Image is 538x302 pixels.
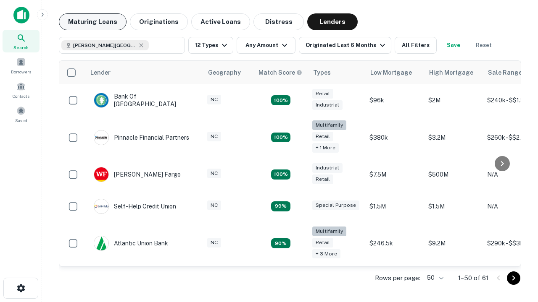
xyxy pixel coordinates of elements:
[424,272,445,284] div: 50
[3,54,40,77] a: Borrowers
[130,13,188,30] button: Originations
[312,200,359,210] div: Special Purpose
[85,61,203,84] th: Lender
[237,37,295,54] button: Any Amount
[13,93,29,99] span: Contacts
[312,226,346,236] div: Multifamily
[312,120,346,130] div: Multifamily
[312,174,333,184] div: Retail
[488,68,522,78] div: Sale Range
[253,61,308,84] th: Capitalize uses an advanced AI algorithm to match your search with the best lender. The match sco...
[271,238,290,248] div: Matching Properties: 10, hasApolloMatch: undefined
[271,95,290,105] div: Matching Properties: 15, hasApolloMatch: undefined
[308,61,365,84] th: Types
[94,130,108,145] img: picture
[307,13,358,30] button: Lenders
[203,61,253,84] th: Geography
[94,236,108,250] img: picture
[312,143,339,153] div: + 1 more
[271,201,290,211] div: Matching Properties: 11, hasApolloMatch: undefined
[306,40,388,50] div: Originated Last 6 Months
[429,68,473,78] div: High Mortgage
[13,44,29,51] span: Search
[365,116,424,159] td: $380k
[365,84,424,116] td: $96k
[424,159,483,190] td: $500M
[299,37,391,54] button: Originated Last 6 Months
[207,200,221,210] div: NC
[370,68,412,78] div: Low Mortgage
[496,208,538,248] iframe: Chat Widget
[470,37,497,54] button: Reset
[208,68,241,78] div: Geography
[94,167,108,182] img: picture
[3,103,40,125] a: Saved
[191,13,250,30] button: Active Loans
[59,13,127,30] button: Maturing Loans
[365,159,424,190] td: $7.5M
[258,68,301,77] h6: Match Score
[271,133,290,143] div: Matching Properties: 20, hasApolloMatch: undefined
[90,68,111,78] div: Lender
[13,7,29,23] img: capitalize-icon.png
[73,42,136,49] span: [PERSON_NAME][GEOGRAPHIC_DATA], [GEOGRAPHIC_DATA]
[188,37,233,54] button: 12 Types
[312,249,340,259] div: + 3 more
[94,236,168,251] div: Atlantic Union Bank
[312,238,333,247] div: Retail
[424,222,483,265] td: $9.2M
[3,30,40,52] a: Search
[94,93,108,107] img: picture
[313,68,331,78] div: Types
[365,190,424,222] td: $1.5M
[458,273,488,283] p: 1–50 of 61
[253,13,304,30] button: Distress
[312,132,333,141] div: Retail
[312,89,333,99] div: Retail
[3,78,40,101] a: Contacts
[375,273,420,283] p: Rows per page:
[94,130,189,145] div: Pinnacle Financial Partners
[94,199,176,214] div: Self-help Credit Union
[271,169,290,180] div: Matching Properties: 14, hasApolloMatch: undefined
[207,169,221,178] div: NC
[395,37,437,54] button: All Filters
[424,61,483,84] th: High Mortgage
[440,37,467,54] button: Save your search to get updates of matches that match your search criteria.
[424,190,483,222] td: $1.5M
[365,61,424,84] th: Low Mortgage
[11,68,31,75] span: Borrowers
[365,222,424,265] td: $246.5k
[507,271,520,285] button: Go to next page
[207,238,221,247] div: NC
[312,163,343,173] div: Industrial
[258,68,302,77] div: Capitalize uses an advanced AI algorithm to match your search with the best lender. The match sco...
[424,116,483,159] td: $3.2M
[94,167,181,182] div: [PERSON_NAME] Fargo
[15,117,27,124] span: Saved
[207,95,221,104] div: NC
[424,84,483,116] td: $2M
[207,132,221,141] div: NC
[312,100,343,110] div: Industrial
[94,199,108,213] img: picture
[94,93,195,108] div: Bank Of [GEOGRAPHIC_DATA]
